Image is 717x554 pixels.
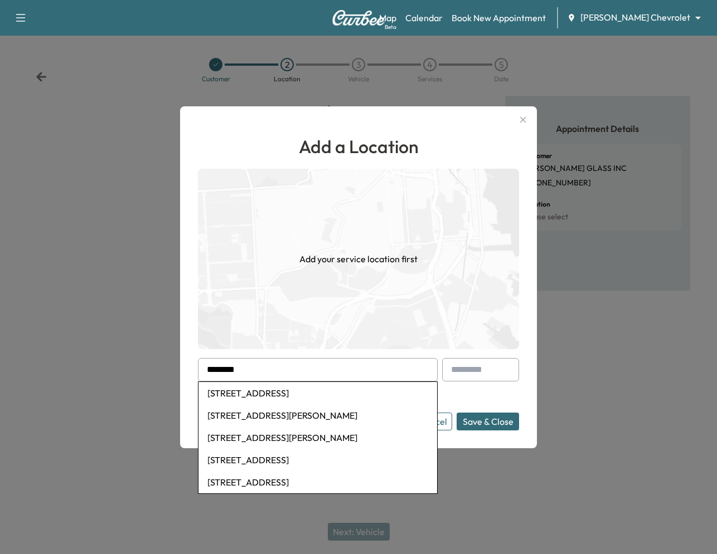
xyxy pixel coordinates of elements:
[198,382,437,404] li: [STREET_ADDRESS]
[198,426,437,449] li: [STREET_ADDRESS][PERSON_NAME]
[332,10,385,26] img: Curbee Logo
[457,413,519,430] button: Save & Close
[299,252,418,266] h1: Add your service location first
[385,23,396,31] div: Beta
[405,11,443,24] a: Calendar
[198,449,437,471] li: [STREET_ADDRESS]
[379,11,396,24] a: MapBeta
[580,11,690,24] span: [PERSON_NAME] Chevrolet
[198,169,519,349] img: empty-map-CL6vilOE.png
[452,11,546,24] a: Book New Appointment
[198,404,437,426] li: [STREET_ADDRESS][PERSON_NAME]
[198,471,437,493] li: [STREET_ADDRESS]
[198,133,519,160] h1: Add a Location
